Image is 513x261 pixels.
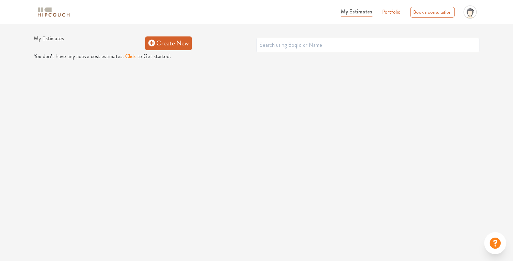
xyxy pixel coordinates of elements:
[382,8,401,16] a: Portfolio
[145,36,192,50] a: Create New
[125,52,136,61] button: Click
[341,8,372,15] span: My Estimates
[36,6,71,18] img: logo-horizontal.svg
[256,38,479,52] input: Search using BoqId or Name
[34,52,479,61] p: You don’t have any active cost estimates. to Get started.
[34,35,145,51] h1: My Estimates
[410,7,455,18] div: Book a consultation
[36,4,71,20] span: logo-horizontal.svg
